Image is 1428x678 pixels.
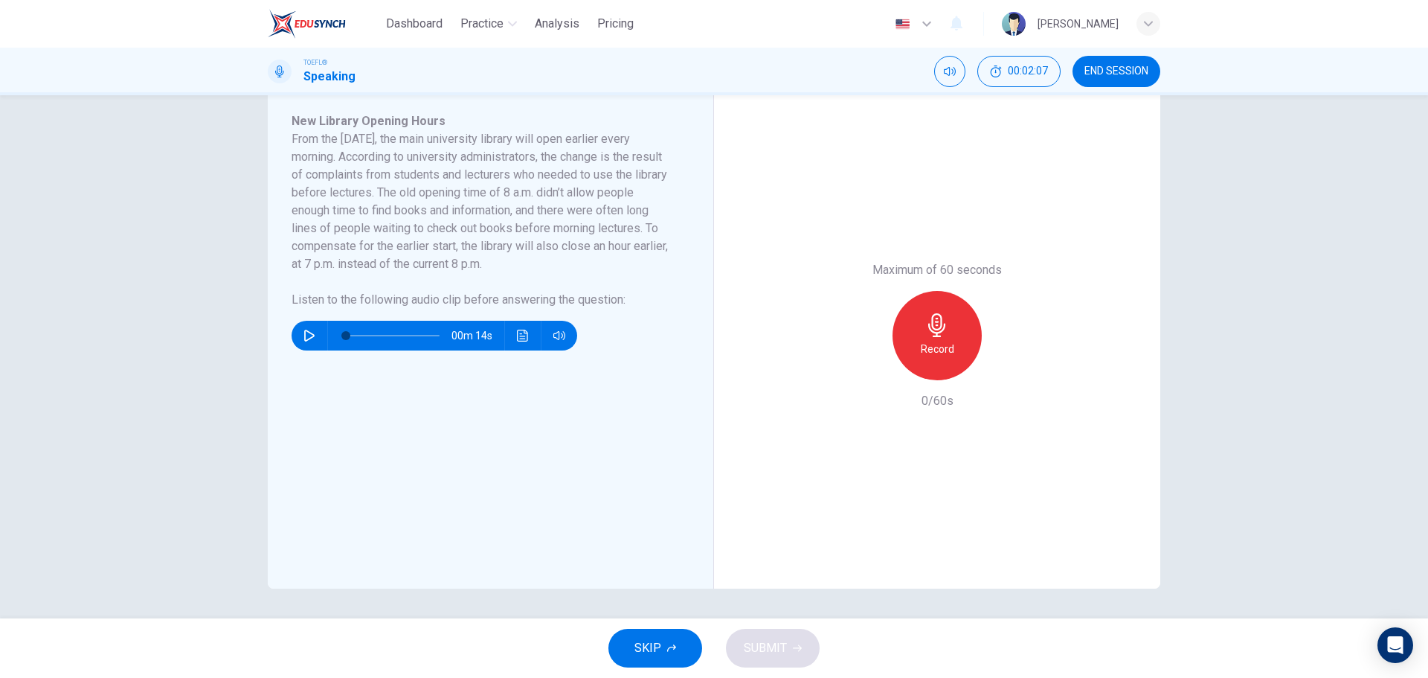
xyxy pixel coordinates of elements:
[1038,15,1119,33] div: [PERSON_NAME]
[922,392,953,410] h6: 0/60s
[872,261,1002,279] h6: Maximum of 60 seconds
[292,291,672,309] h6: Listen to the following audio clip before answering the question :
[1002,12,1026,36] img: Profile picture
[597,15,634,33] span: Pricing
[292,130,672,273] h6: From the [DATE], the main university library will open earlier every morning. According to univer...
[1072,56,1160,87] button: END SESSION
[511,321,535,351] button: Click to see the audio transcription
[1008,65,1048,77] span: 00:02:07
[529,10,585,37] button: Analysis
[892,291,982,380] button: Record
[268,9,380,39] a: EduSynch logo
[380,10,448,37] button: Dashboard
[303,57,327,68] span: TOEFL®
[460,15,504,33] span: Practice
[386,15,443,33] span: Dashboard
[454,10,523,37] button: Practice
[1377,627,1413,663] div: Open Intercom Messenger
[1084,65,1148,77] span: END SESSION
[893,19,912,30] img: en
[451,321,504,351] span: 00m 14s
[268,9,346,39] img: EduSynch logo
[535,15,579,33] span: Analysis
[634,638,661,659] span: SKIP
[292,114,446,128] span: New Library Opening Hours
[977,56,1061,87] button: 00:02:07
[591,10,640,37] button: Pricing
[934,56,965,87] div: Mute
[303,68,356,86] h1: Speaking
[608,629,702,668] button: SKIP
[921,340,954,358] h6: Record
[977,56,1061,87] div: Hide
